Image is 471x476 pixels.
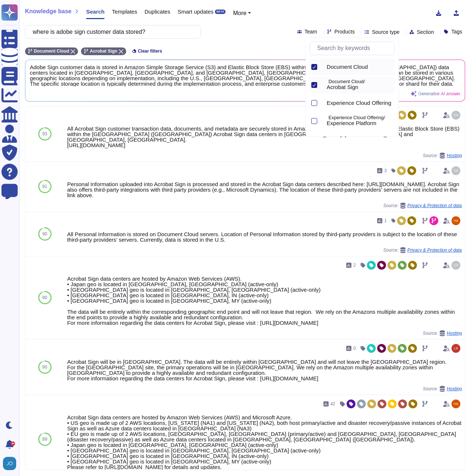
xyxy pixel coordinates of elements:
span: Experience Cloud Offering [327,100,392,106]
span: Knowledge base [25,8,71,14]
div: All Personal Information is stored on Document Cloud servers. Location of Personal Information st... [67,231,462,242]
span: Products [334,29,355,34]
span: Document Cloud [34,49,69,53]
span: Generative AI answer [418,92,460,96]
span: Team [305,29,317,34]
img: user [451,166,460,175]
div: Analytics [321,131,395,148]
div: Document Cloud [321,63,324,71]
span: 3 [384,168,387,173]
img: user [451,399,460,408]
img: user [451,216,460,225]
span: 90 [42,232,47,236]
p: Document Cloud/ [329,79,392,84]
span: 2 [353,263,356,267]
div: BETA [215,10,226,14]
span: Source: [423,153,462,159]
input: Search a question or template... [29,25,193,38]
span: Document Cloud [327,64,368,70]
input: Search by keywords [314,42,394,55]
button: More [233,9,251,18]
span: Acrobat Sign [90,49,117,53]
span: 90 [42,365,47,369]
span: 90 [42,295,47,300]
span: Hosting [447,153,462,158]
span: Privacy & Protection of data [407,248,462,252]
div: Document Cloud [327,64,392,70]
div: 9+ [11,441,15,446]
div: Experience Cloud Offering [321,95,395,111]
div: Personal Information uploaded into Acrobat Sign is processed and stored in the Acrobat Sign data ... [67,181,462,198]
span: Privacy & Protection of data [407,203,462,208]
span: Source: [383,247,462,253]
img: user [451,261,460,270]
span: Templates [112,9,137,14]
span: Acrobat Sign [327,84,358,90]
p: Experience Cloud Offering/ [329,116,392,120]
div: Experience Platform [327,120,392,127]
img: user [451,111,460,120]
span: Source: [423,386,462,392]
span: Hosting [447,387,462,391]
span: Hosting [447,331,462,335]
button: user [1,455,21,472]
span: Source type [372,29,400,35]
span: 42 [330,402,335,406]
div: Experience Platform [321,113,395,129]
span: Source: [383,203,462,209]
img: user [451,344,460,353]
span: 91 [42,184,47,189]
div: Experience Platform [321,117,324,125]
span: Smart updates [178,9,214,14]
span: More [233,10,246,16]
img: user [3,457,16,470]
div: Acrobat Sign [321,81,324,89]
span: Section [417,29,434,35]
span: Search [86,9,105,14]
div: All Acrobat Sign customer transaction data, documents, and metadata are securely stored in Amazon... [67,126,462,148]
div: Experience Cloud Offering [321,99,324,107]
span: Clear filters [138,49,162,53]
span: 89 [42,437,47,441]
div: Acrobat Sign will be in [GEOGRAPHIC_DATA]. The data will be entirely within [GEOGRAPHIC_DATA] and... [67,359,462,381]
div: Acrobat Sign data centers are hosted by Amazon Web Services (AWS). • Japan geo is located in [GEO... [67,276,462,326]
div: Acrobat Sign data centers are hosted by Amazon Web Services (AWS) and Microsoft Azure. • US geo i... [67,415,462,470]
div: Acrobat Sign [321,77,395,93]
div: Document Cloud [321,59,395,75]
span: 93 [42,132,47,136]
span: Source: [423,330,462,336]
span: Experience Platform [327,120,376,127]
span: 1 [384,219,387,223]
span: 0 [353,346,356,351]
span: Adobe Sign customer data is stored in Amazon Simple Storage Service (S3) and Elastic Block Store ... [30,64,460,86]
div: Acrobat Sign [327,84,392,90]
span: Duplicates [145,9,170,14]
span: Tags [451,29,462,34]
